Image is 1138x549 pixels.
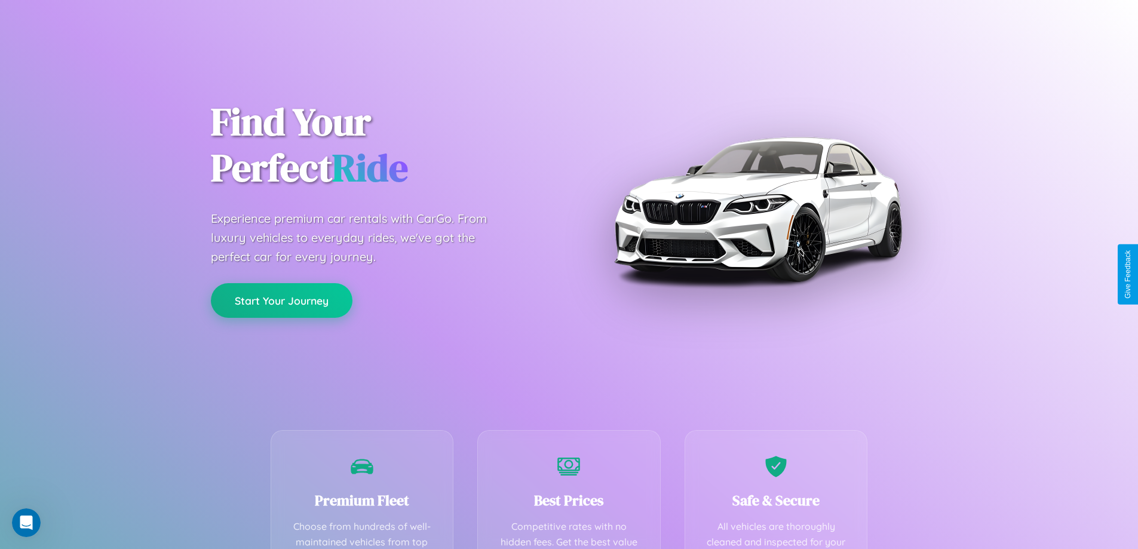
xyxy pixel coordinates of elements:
h1: Find Your Perfect [211,99,551,191]
iframe: Intercom live chat [12,508,41,537]
button: Start Your Journey [211,283,352,318]
p: Experience premium car rentals with CarGo. From luxury vehicles to everyday rides, we've got the ... [211,209,510,266]
div: Give Feedback [1124,250,1132,299]
img: Premium BMW car rental vehicle [608,60,907,358]
span: Ride [332,142,408,194]
h3: Premium Fleet [289,490,435,510]
h3: Best Prices [496,490,642,510]
h3: Safe & Secure [703,490,849,510]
